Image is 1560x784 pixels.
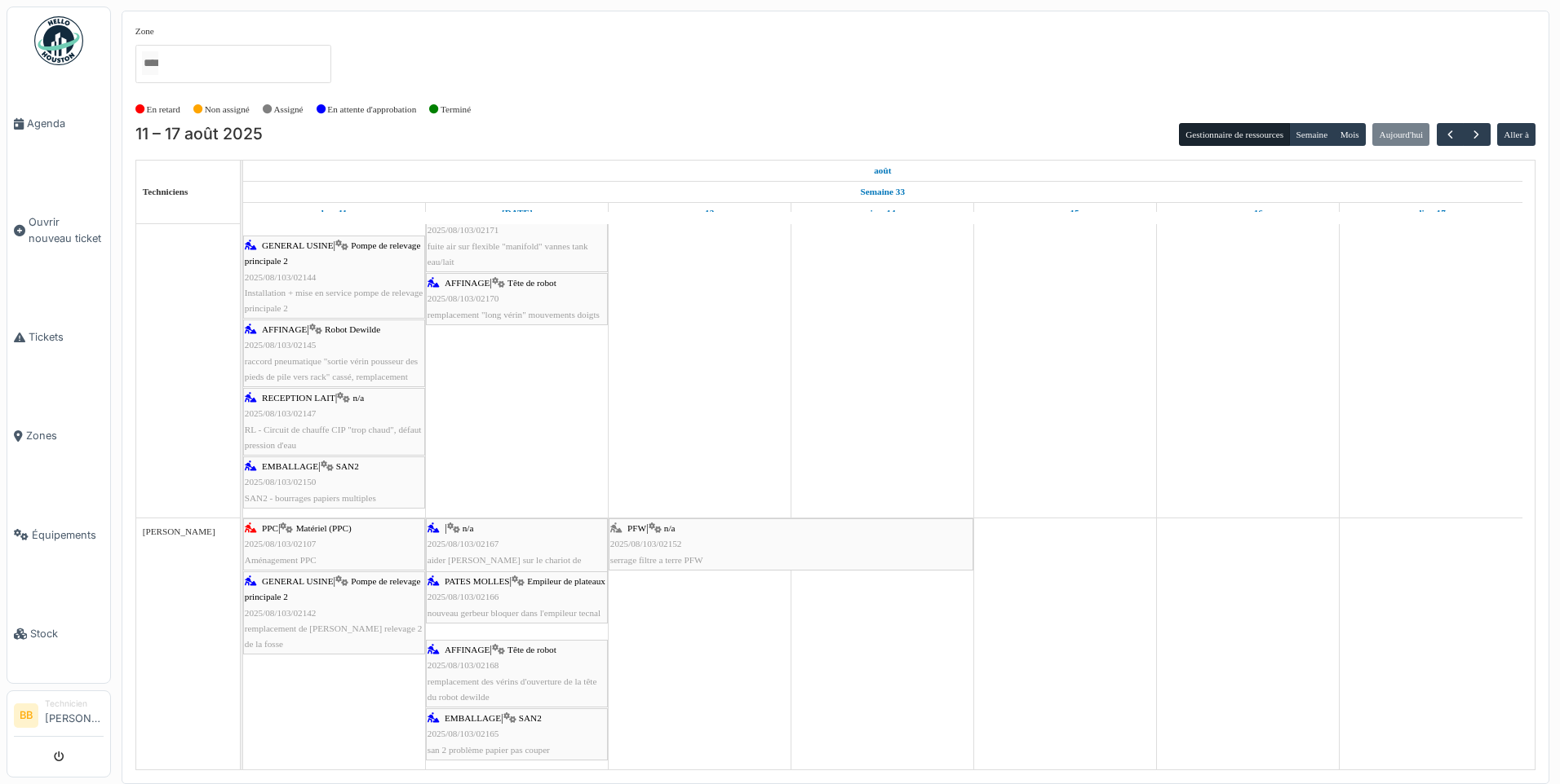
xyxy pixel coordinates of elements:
span: 2025/08/103/02147 [245,408,317,418]
span: SAN2 [336,461,359,471]
a: 14 août 2025 [866,203,900,223]
div: | [428,574,606,621]
a: Zones [7,386,110,485]
span: PFW [627,523,646,533]
a: Ouvrir nouveau ticket [7,173,110,288]
div: | [428,642,606,705]
span: aider [PERSON_NAME] sur le chariot de l'empileur tecnal [428,555,582,580]
span: AFFINAGE [262,324,307,334]
label: Non assigné [205,103,250,117]
span: AFFINAGE [445,278,490,288]
div: | [610,521,972,568]
div: | [245,574,423,652]
span: Équipements [32,527,104,543]
label: Zone [135,24,154,38]
a: 17 août 2025 [1412,203,1449,223]
span: RECEPTION LAIT [262,393,335,403]
img: Badge_color-CXgf-gQk.svg [34,16,83,65]
span: san 2 problème papier pas couper [428,745,550,755]
span: 2025/08/103/02150 [245,477,317,487]
span: EMBALLAGE [445,713,501,723]
a: Équipements [7,486,110,584]
button: Suivant [1463,123,1490,147]
span: SAN2 - bourrages papiers multiples [245,493,376,503]
span: PATES MOLLES [445,576,509,586]
button: Aujourd'hui [1372,123,1429,146]
span: Ouvrir nouveau ticket [29,214,104,245]
span: remplacement de [PERSON_NAME] relevage 2 de la fosse [245,623,422,649]
span: fuite air sur flexible "manifold" vannes tank eau/lait [428,241,588,266]
span: 2025/08/103/02145 [245,340,317,350]
button: Précédent [1437,123,1464,147]
label: Assigné [274,103,304,117]
span: 2025/08/103/02171 [428,225,499,235]
span: 2025/08/103/02168 [428,660,499,670]
span: SAN2 [519,713,542,723]
label: En attente d'approbation [327,103,416,117]
span: EMBALLAGE [262,461,318,471]
span: 2025/08/103/02166 [428,592,499,601]
span: n/a [463,523,474,533]
a: 11 août 2025 [317,203,352,223]
span: Tête de robot [507,278,556,288]
span: Robot Dewilde [325,324,380,334]
span: GENERAL USINE [262,576,334,586]
div: | [428,275,606,323]
div: | [428,711,606,758]
span: 2025/08/103/02167 [428,539,499,548]
span: RL - Circuit de chauffe CIP "trop chaud", défaut pression d'eau [245,425,422,450]
a: 16 août 2025 [1230,203,1267,223]
button: Gestionnaire de ressources [1179,123,1290,146]
input: Tous [142,51,158,75]
li: [PERSON_NAME] [45,698,104,733]
span: raccord pneumatique "sortie vérin pousseur des pieds de pile vers rack" cassé, remplacement [245,356,418,381]
span: 2025/08/103/02142 [245,608,317,618]
span: 2025/08/103/02165 [428,729,499,738]
a: Stock [7,584,110,683]
div: | [245,459,423,506]
span: nouveau gerbeur bloquer dans l'empileur tecnal [428,608,601,618]
a: Semaine 33 [857,182,909,202]
span: Agenda [27,116,104,131]
span: Empileur de plateaux [527,576,605,586]
span: 2025/08/103/02107 [245,539,317,548]
a: 11 août 2025 [870,161,895,181]
span: Stock [30,626,104,641]
button: Aller à [1497,123,1536,146]
span: 2025/08/103/02144 [245,272,317,282]
label: En retard [147,103,180,117]
button: Semaine [1289,123,1334,146]
span: 2025/08/103/02170 [428,293,499,303]
div: | [245,238,423,316]
span: 2025/08/103/02152 [610,539,682,548]
span: Techniciens [143,187,188,196]
button: Mois [1333,123,1366,146]
a: BB Technicien[PERSON_NAME] [14,698,104,737]
h2: 11 – 17 août 2025 [135,125,263,144]
a: Agenda [7,74,110,173]
span: Zones [26,428,104,443]
div: | [428,207,606,270]
span: Tête de robot [507,645,556,654]
span: remplacement "long vérin" mouvements doigts [428,310,600,319]
span: PPC [262,523,278,533]
span: n/a [664,523,676,533]
span: AFFINAGE [445,645,490,654]
div: | [245,322,423,385]
span: [PERSON_NAME] [143,526,215,536]
span: Matériel (PPC) [296,523,352,533]
span: n/a [353,393,365,403]
div: | [428,521,606,584]
span: Installation + mise en service pompe de relevage principale 2 [245,288,423,313]
span: Tickets [29,329,104,345]
li: BB [14,703,38,728]
span: remplacement des vérins d'ouverture de la tête du robot dewilde [428,676,597,702]
div: Technicien [45,698,104,710]
span: GENERAL USINE [262,240,334,250]
a: 12 août 2025 [498,203,537,223]
label: Terminé [441,103,471,117]
a: 13 août 2025 [681,203,718,223]
a: Tickets [7,288,110,386]
div: | [245,390,423,453]
div: | [245,521,423,568]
